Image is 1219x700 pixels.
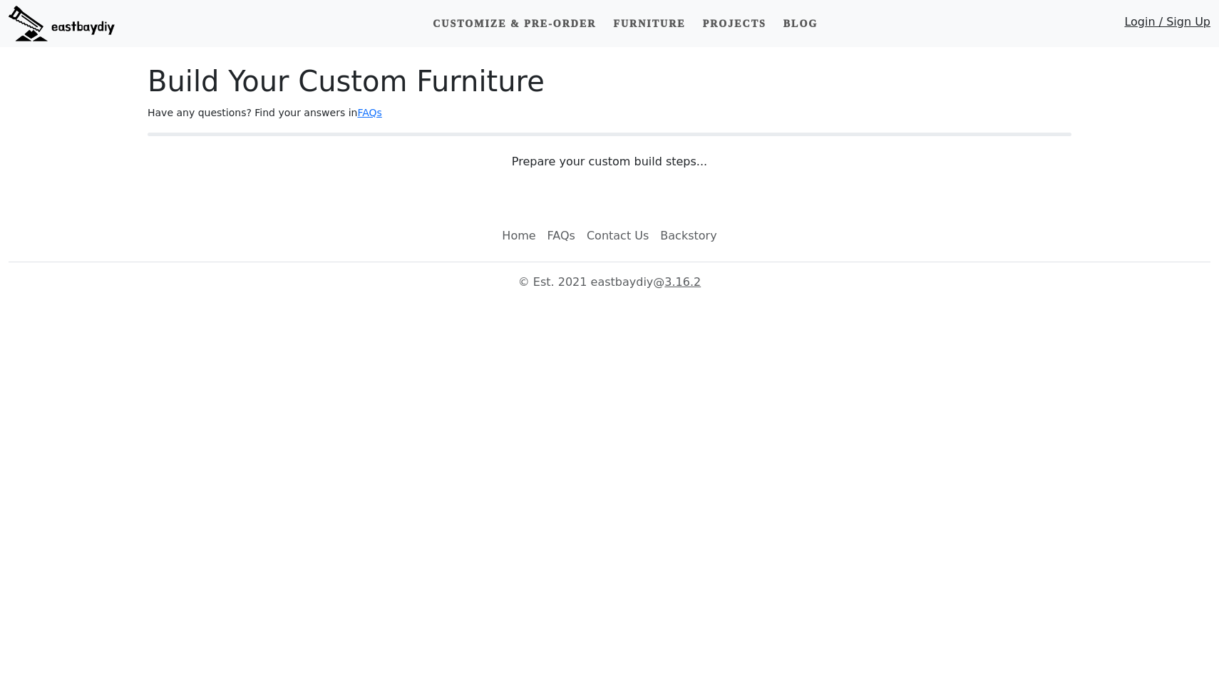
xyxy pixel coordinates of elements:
div: Prepare your custom build steps... [148,153,1071,170]
p: © Est. 2021 eastbaydiy @ [9,274,1210,291]
a: FAQs [357,107,381,118]
a: Home [496,222,541,250]
a: Projects [697,11,772,37]
a: 3.16.2 [664,275,701,289]
a: Contact Us [581,222,654,250]
img: eastbaydiy [9,6,115,41]
small: Have any questions? Find your answers in [148,107,382,118]
a: Blog [778,11,823,37]
h1: Build Your Custom Furniture [148,64,1071,98]
a: Backstory [654,222,722,250]
a: Login / Sign Up [1124,14,1210,37]
a: FAQs [542,222,581,250]
a: Furniture [607,11,691,37]
a: Customize & Pre-order [427,11,602,37]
